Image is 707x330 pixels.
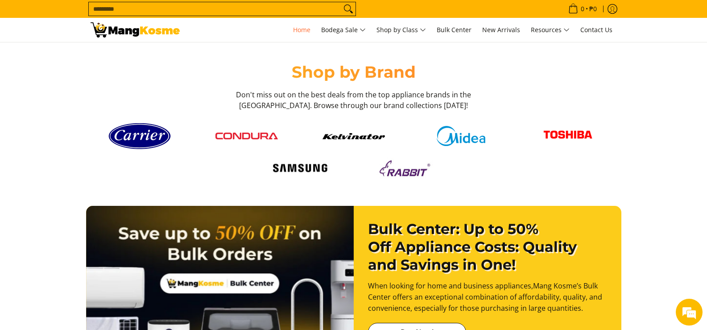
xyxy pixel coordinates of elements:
img: Toshiba logo [537,124,599,148]
img: Mang Kosme: Your Home Appliances Warehouse Sale Partner! [91,22,180,38]
h3: Don't miss out on the best deals from the top appliance brands in the [GEOGRAPHIC_DATA]. Browse t... [233,89,474,111]
span: Home [293,25,310,34]
a: Resources [526,18,574,42]
a: Carrier logo 1 98356 9b90b2e1 0bd1 49ad 9aa2 9ddb2e94a36b [91,120,189,153]
span: Shop by Class [376,25,426,36]
span: • [566,4,600,14]
img: Kelvinator button 9a26f67e caed 448c 806d e01e406ddbdc [322,133,385,139]
span: Contact Us [580,25,612,34]
button: Search [341,2,356,16]
div: Minimize live chat window [146,4,168,26]
h2: Bulk Center: Up to 50% Off Appliance Costs: Quality and Savings in One! [368,220,607,274]
p: When looking for home and business appliances,Mang Kosme’s Bulk Center offers an exceptional comb... [368,280,607,322]
a: Home [289,18,315,42]
a: Toshiba logo [519,124,617,148]
a: Logo samsung wordmark [251,160,349,177]
a: Shop by Class [372,18,430,42]
span: Bodega Sale [321,25,366,36]
span: Resources [531,25,570,36]
h2: Shop by Brand [91,62,617,82]
div: Chat with us now [46,50,150,62]
span: We're online! [52,104,123,195]
span: New Arrivals [482,25,520,34]
img: Midea logo 405e5d5e af7e 429b b899 c48f4df307b6 [430,126,492,146]
textarea: Type your message and hit 'Enter' [4,228,170,259]
img: Logo rabbit [376,157,438,180]
img: Logo samsung wordmark [269,160,331,177]
span: ₱0 [588,6,598,12]
a: Bodega Sale [317,18,370,42]
a: Midea logo 405e5d5e af7e 429b b899 c48f4df307b6 [412,126,510,146]
a: Kelvinator button 9a26f67e caed 448c 806d e01e406ddbdc [305,133,403,139]
a: Contact Us [576,18,617,42]
span: 0 [579,6,586,12]
a: Condura logo red [198,133,296,140]
span: Bulk Center [437,25,471,34]
img: Carrier logo 1 98356 9b90b2e1 0bd1 49ad 9aa2 9ddb2e94a36b [108,120,171,153]
a: New Arrivals [478,18,525,42]
a: Bulk Center [432,18,476,42]
nav: Main Menu [189,18,617,42]
a: Logo rabbit [358,157,456,180]
img: Condura logo red [215,133,278,140]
